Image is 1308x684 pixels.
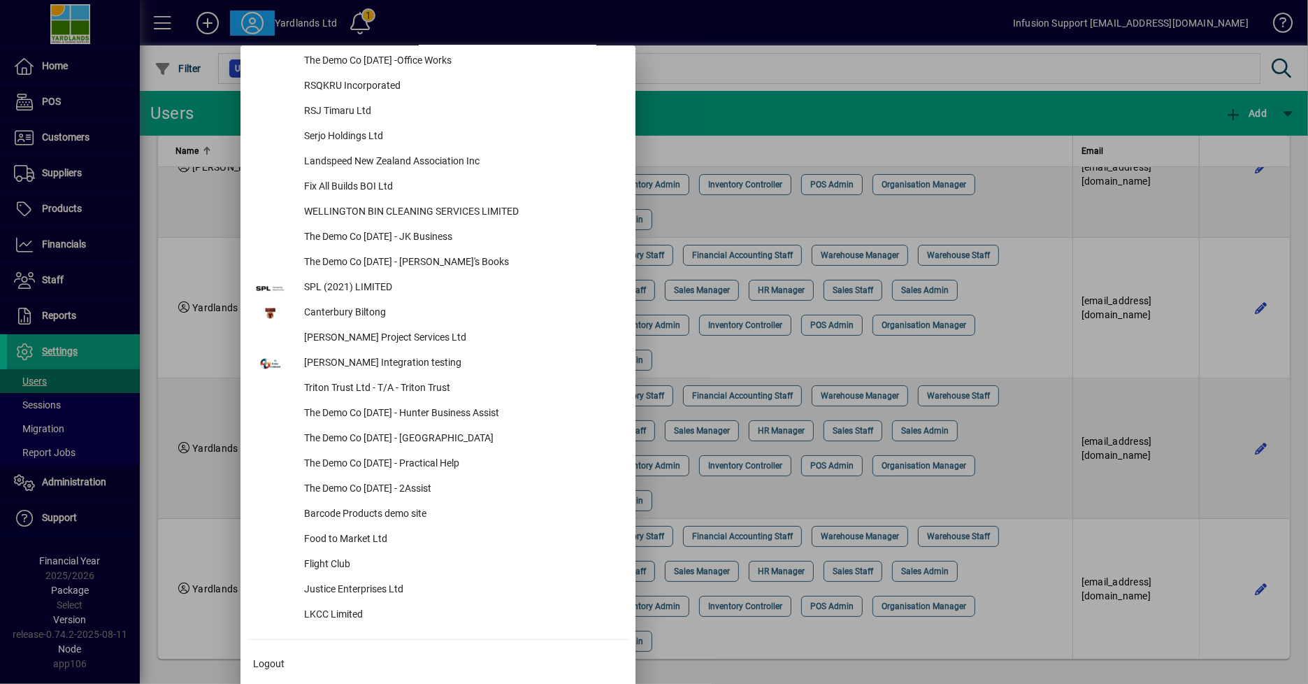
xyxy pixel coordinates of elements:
[293,175,628,200] div: Fix All Builds BOI Ltd
[293,502,628,527] div: Barcode Products demo site
[247,502,628,527] button: Barcode Products demo site
[247,351,628,376] button: [PERSON_NAME] Integration testing
[293,200,628,225] div: WELLINGTON BIN CLEANING SERVICES LIMITED
[247,124,628,150] button: Serjo Holdings Ltd
[293,351,628,376] div: [PERSON_NAME] Integration testing
[247,651,628,676] button: Logout
[293,49,628,74] div: The Demo Co [DATE] -Office Works
[247,276,628,301] button: SPL (2021) LIMITED
[293,578,628,603] div: Justice Enterprises Ltd
[293,553,628,578] div: Flight Club
[293,225,628,250] div: The Demo Co [DATE] - JK Business
[293,74,628,99] div: RSQKRU Incorporated
[247,527,628,553] button: Food to Market Ltd
[247,150,628,175] button: Landspeed New Zealand Association Inc
[293,301,628,326] div: Canterbury Biltong
[293,603,628,628] div: LKCC Limited
[247,301,628,326] button: Canterbury Biltong
[247,553,628,578] button: Flight Club
[293,427,628,452] div: The Demo Co [DATE] - [GEOGRAPHIC_DATA]
[247,578,628,603] button: Justice Enterprises Ltd
[293,376,628,401] div: Triton Trust Ltd - T/A - Triton Trust
[293,477,628,502] div: The Demo Co [DATE] - 2Assist
[247,477,628,502] button: The Demo Co [DATE] - 2Assist
[247,326,628,351] button: [PERSON_NAME] Project Services Ltd
[247,49,628,74] button: The Demo Co [DATE] -Office Works
[293,401,628,427] div: The Demo Co [DATE] - Hunter Business Assist
[247,99,628,124] button: RSJ Timaru Ltd
[293,124,628,150] div: Serjo Holdings Ltd
[247,175,628,200] button: Fix All Builds BOI Ltd
[247,603,628,628] button: LKCC Limited
[247,200,628,225] button: WELLINGTON BIN CLEANING SERVICES LIMITED
[293,452,628,477] div: The Demo Co [DATE] - Practical Help
[253,657,285,671] span: Logout
[247,401,628,427] button: The Demo Co [DATE] - Hunter Business Assist
[293,250,628,276] div: The Demo Co [DATE] - [PERSON_NAME]'s Books
[247,225,628,250] button: The Demo Co [DATE] - JK Business
[247,74,628,99] button: RSQKRU Incorporated
[293,150,628,175] div: Landspeed New Zealand Association Inc
[293,276,628,301] div: SPL (2021) LIMITED
[247,452,628,477] button: The Demo Co [DATE] - Practical Help
[293,326,628,351] div: [PERSON_NAME] Project Services Ltd
[293,527,628,553] div: Food to Market Ltd
[247,250,628,276] button: The Demo Co [DATE] - [PERSON_NAME]'s Books
[247,427,628,452] button: The Demo Co [DATE] - [GEOGRAPHIC_DATA]
[247,376,628,401] button: Triton Trust Ltd - T/A - Triton Trust
[293,99,628,124] div: RSJ Timaru Ltd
